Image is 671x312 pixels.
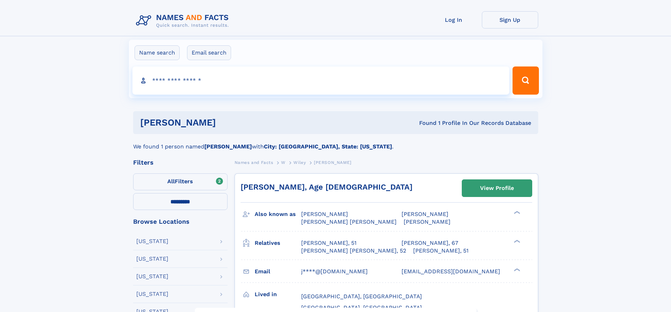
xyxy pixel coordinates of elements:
div: [US_STATE] [136,274,168,279]
div: Found 1 Profile In Our Records Database [317,119,531,127]
input: search input [132,66,510,95]
div: [US_STATE] [136,256,168,262]
div: ❯ [512,210,521,215]
a: [PERSON_NAME] [PERSON_NAME], 52 [301,247,406,255]
div: ❯ [512,267,521,272]
img: Logo Names and Facts [133,11,235,30]
span: [PERSON_NAME] [301,211,348,217]
a: View Profile [462,180,532,197]
span: [PERSON_NAME] [PERSON_NAME] [301,218,397,225]
span: [PERSON_NAME] [314,160,352,165]
div: Filters [133,159,228,166]
div: [US_STATE] [136,291,168,297]
span: [PERSON_NAME] [404,218,451,225]
a: [PERSON_NAME], Age [DEMOGRAPHIC_DATA] [241,183,412,191]
span: [GEOGRAPHIC_DATA], [GEOGRAPHIC_DATA] [301,304,422,311]
div: View Profile [480,180,514,196]
div: [US_STATE] [136,238,168,244]
a: Wiley [293,158,306,167]
a: [PERSON_NAME], 51 [413,247,468,255]
a: W [281,158,286,167]
button: Search Button [512,66,539,95]
div: ❯ [512,239,521,243]
b: [PERSON_NAME] [204,143,252,150]
h3: Relatives [255,237,301,249]
a: Names and Facts [235,158,273,167]
label: Filters [133,173,228,190]
a: [PERSON_NAME], 51 [301,239,356,247]
span: W [281,160,286,165]
h3: Also known as [255,208,301,220]
span: [EMAIL_ADDRESS][DOMAIN_NAME] [402,268,500,275]
div: We found 1 person named with . [133,134,538,151]
h3: Email [255,266,301,278]
h3: Lived in [255,288,301,300]
label: Email search [187,45,231,60]
a: [PERSON_NAME], 67 [402,239,458,247]
a: Sign Up [482,11,538,28]
span: [GEOGRAPHIC_DATA], [GEOGRAPHIC_DATA] [301,293,422,300]
a: Log In [425,11,482,28]
span: Wiley [293,160,306,165]
span: All [167,178,175,185]
div: Browse Locations [133,218,228,225]
label: Name search [135,45,180,60]
b: City: [GEOGRAPHIC_DATA], State: [US_STATE] [264,143,392,150]
h1: [PERSON_NAME] [140,118,318,127]
span: [PERSON_NAME] [402,211,448,217]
